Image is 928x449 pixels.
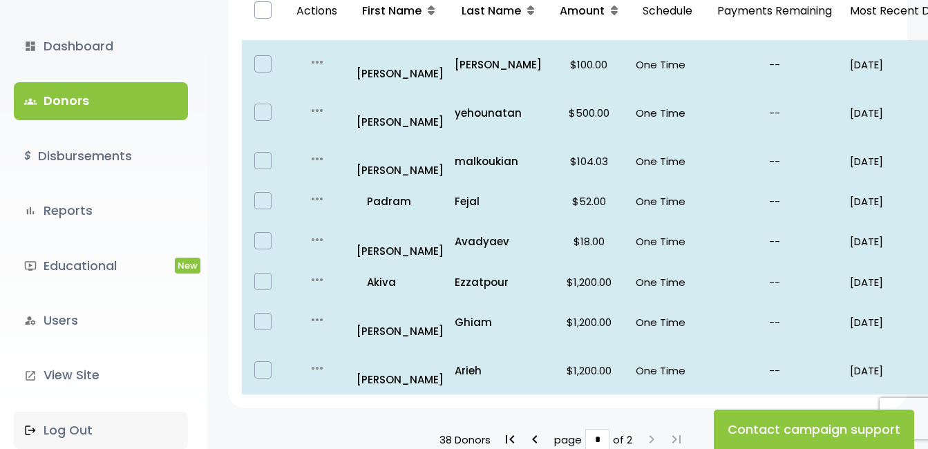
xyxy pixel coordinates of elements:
i: $ [24,146,31,166]
a: launchView Site [14,356,188,394]
p: 38 Donors [439,430,491,449]
i: keyboard_arrow_right [643,431,660,448]
p: -- [710,273,839,292]
p: One Time [636,192,699,211]
i: bar_chart [24,204,37,217]
a: malkoukian [455,152,542,171]
a: [PERSON_NAME] [357,223,444,260]
a: Arieh [455,361,542,380]
a: Ghiam [455,313,542,332]
a: groupsDonors [14,82,188,120]
a: Fejal [455,192,542,211]
p: One Time [636,152,699,171]
a: ondemand_videoEducationalNew [14,247,188,285]
a: [PERSON_NAME] [357,46,444,83]
p: -- [710,104,839,122]
span: Last Name [462,3,521,19]
a: [PERSON_NAME] [455,55,542,74]
p: $104.03 [553,152,625,171]
p: $500.00 [553,104,625,122]
p: -- [710,55,839,74]
p: of 2 [613,430,632,449]
p: One Time [636,232,699,251]
a: bar_chartReports [14,192,188,229]
p: One Time [636,313,699,332]
a: Akiva [357,273,444,292]
a: Padram [357,192,444,211]
p: -- [710,361,839,380]
a: yehounatan [455,104,542,122]
p: $1,200.00 [553,273,625,292]
i: more_horiz [309,102,325,119]
p: -- [710,192,839,211]
p: $100.00 [553,55,625,74]
i: more_horiz [309,231,325,248]
p: page [554,430,582,449]
a: dashboardDashboard [14,28,188,65]
p: One Time [636,104,699,122]
a: Avadyaev [455,232,542,251]
span: groups [24,95,37,108]
a: [PERSON_NAME] [357,142,444,180]
i: more_horiz [309,191,325,207]
i: more_horiz [309,54,325,70]
i: more_horiz [309,271,325,288]
i: first_page [502,431,518,448]
i: more_horiz [309,312,325,328]
p: $52.00 [553,192,625,211]
i: manage_accounts [24,314,37,327]
p: -- [710,152,839,171]
a: Log Out [14,412,188,449]
p: -- [710,232,839,251]
i: keyboard_arrow_left [527,431,543,448]
p: $1,200.00 [553,361,625,380]
p: One Time [636,273,699,292]
i: more_horiz [309,360,325,376]
a: [PERSON_NAME] [357,352,444,389]
i: last_page [668,431,685,448]
span: New [175,258,200,274]
a: [PERSON_NAME] [357,94,444,131]
a: manage_accountsUsers [14,302,188,339]
p: One Time [636,55,699,74]
a: [PERSON_NAME] [357,303,444,341]
p: One Time [636,361,699,380]
i: launch [24,370,37,382]
a: Ezzatpour [455,273,542,292]
span: Amount [560,3,605,19]
i: more_horiz [309,151,325,167]
p: -- [710,313,839,332]
p: $1,200.00 [553,313,625,332]
button: Contact campaign support [714,410,914,449]
i: dashboard [24,40,37,52]
i: ondemand_video [24,260,37,272]
span: First Name [362,3,422,19]
p: $18.00 [553,232,625,251]
a: $Disbursements [14,137,188,175]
